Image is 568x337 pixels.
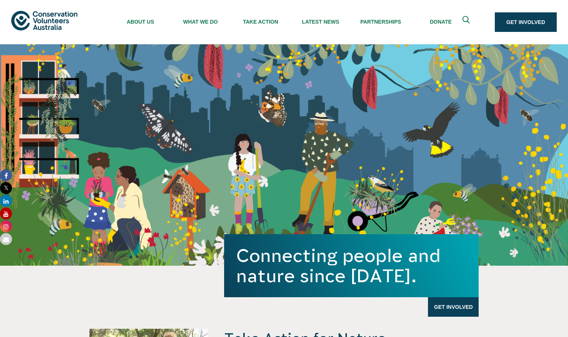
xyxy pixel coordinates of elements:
[495,12,557,32] a: Get Involved
[110,19,170,25] span: About Us
[351,19,411,25] span: Partnerships
[458,13,476,31] button: Expand search box Close search box
[231,19,291,25] span: Take Action
[291,19,351,25] span: Latest News
[428,297,479,317] a: Get Involved
[411,19,471,25] span: Donate
[462,16,472,29] span: Expand search box
[11,11,77,30] img: logo.svg
[170,19,231,25] span: What We Do
[236,245,467,286] h1: Connecting people and nature since [DATE].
